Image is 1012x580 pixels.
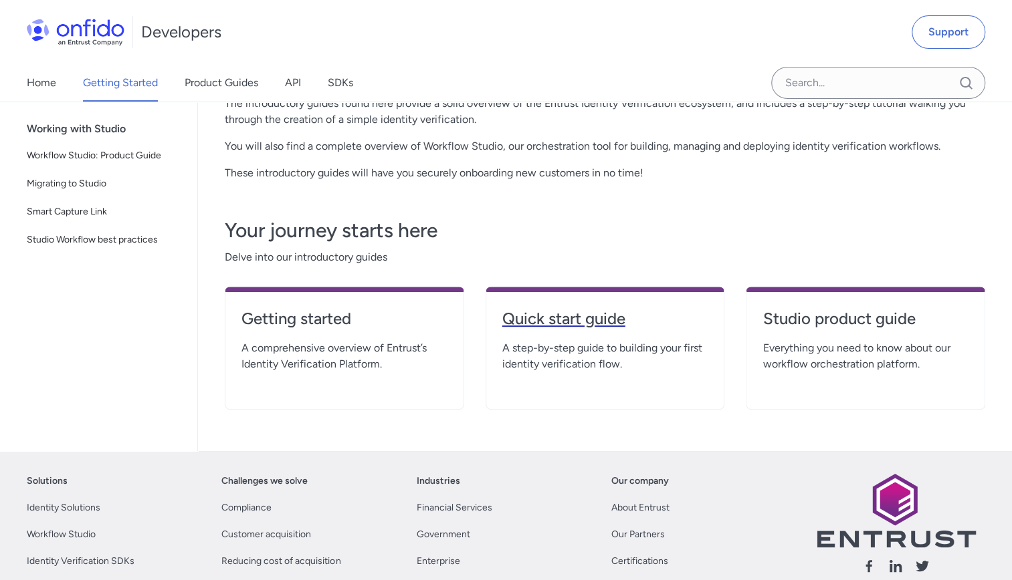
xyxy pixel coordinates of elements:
p: These introductory guides will have you securely onboarding new customers in no time! [225,165,985,181]
svg: Follow us facebook [861,558,877,574]
a: Quick start guide [502,308,708,340]
a: Our Partners [611,527,665,543]
a: Support [912,15,985,49]
p: The introductory guides found here provide a solid overview of the Entrust Identity Verification ... [225,96,985,128]
a: Certifications [611,553,668,569]
span: Workflow Studio: Product Guide [27,148,181,164]
svg: Follow us linkedin [888,558,904,574]
a: Workflow Studio [27,527,96,543]
a: Enterprise [417,553,460,569]
h4: Studio product guide [763,308,969,329]
a: Workflow Studio: Product Guide [21,142,187,169]
a: Financial Services [417,500,492,516]
a: Identity Verification SDKs [27,553,134,569]
a: Getting started [241,308,447,340]
h4: Getting started [241,308,447,329]
a: Customer acquisition [221,527,311,543]
a: Migrating to Studio [21,170,187,197]
a: Solutions [27,473,68,489]
a: Compliance [221,500,272,516]
a: Challenges we solve [221,473,308,489]
h3: Your journey starts here [225,217,985,244]
div: Working with Studio [27,116,192,142]
a: Industries [417,473,460,489]
h1: Developers [141,21,221,43]
a: Follow us linkedin [888,558,904,579]
a: Our company [611,473,669,489]
a: About Entrust [611,500,670,516]
span: Smart Capture Link [27,204,181,220]
a: Getting Started [83,64,158,102]
a: Studio Workflow best practices [21,227,187,253]
a: Follow us facebook [861,558,877,579]
span: A step-by-step guide to building your first identity verification flow. [502,340,708,372]
img: Entrust logo [815,473,976,547]
a: Studio product guide [763,308,969,340]
a: Follow us X (Twitter) [914,558,930,579]
p: You will also find a complete overview of Workflow Studio, our orchestration tool for building, m... [225,138,985,154]
span: Everything you need to know about our workflow orchestration platform. [763,340,969,372]
svg: Follow us X (Twitter) [914,558,930,574]
img: Onfido Logo [27,19,124,45]
a: API [285,64,301,102]
span: A comprehensive overview of Entrust’s Identity Verification Platform. [241,340,447,372]
span: Delve into our introductory guides [225,249,985,265]
a: Identity Solutions [27,500,100,516]
a: Product Guides [185,64,258,102]
a: Smart Capture Link [21,198,187,225]
a: SDKs [328,64,353,102]
h4: Quick start guide [502,308,708,329]
span: Studio Workflow best practices [27,232,181,248]
span: Migrating to Studio [27,176,181,192]
a: Home [27,64,56,102]
a: Reducing cost of acquisition [221,553,340,569]
a: Government [417,527,470,543]
input: Onfido search input field [771,67,985,99]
